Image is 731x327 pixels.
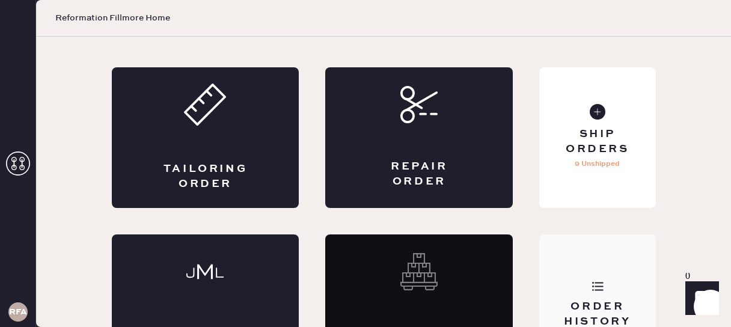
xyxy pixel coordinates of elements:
iframe: Front Chat [674,273,726,325]
div: Tailoring Order [160,162,251,192]
span: Reformation Fillmore Home [55,12,170,24]
p: 9 Unshipped [575,157,620,171]
h3: RFA [9,308,27,316]
div: Ship Orders [549,127,646,157]
div: Repair Order [373,159,465,189]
